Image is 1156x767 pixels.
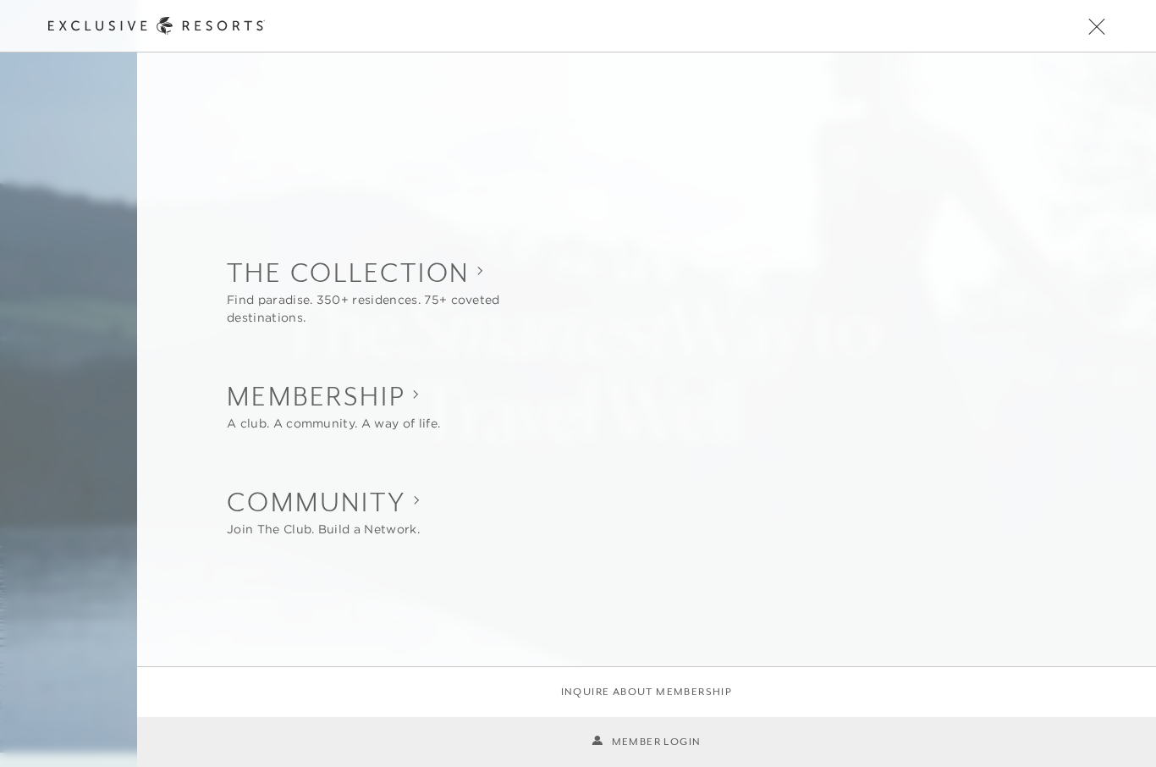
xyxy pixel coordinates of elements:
[227,521,420,538] div: Join The Club. Build a Network.
[592,734,701,750] a: Member Login
[227,378,440,415] h2: Membership
[227,415,440,433] div: A club. A community. A way of life.
[1078,689,1156,767] iframe: Qualified Messenger
[227,483,420,538] button: Show Community sub-navigation
[561,684,733,700] a: Inquire about membership
[227,254,569,291] h2: The Collection
[227,483,420,521] h2: Community
[1086,20,1108,32] button: Open navigation
[227,378,440,433] button: Show Membership sub-navigation
[227,291,569,327] div: Find paradise. 350+ residences. 75+ coveted destinations.
[227,254,569,327] button: Show The Collection sub-navigation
